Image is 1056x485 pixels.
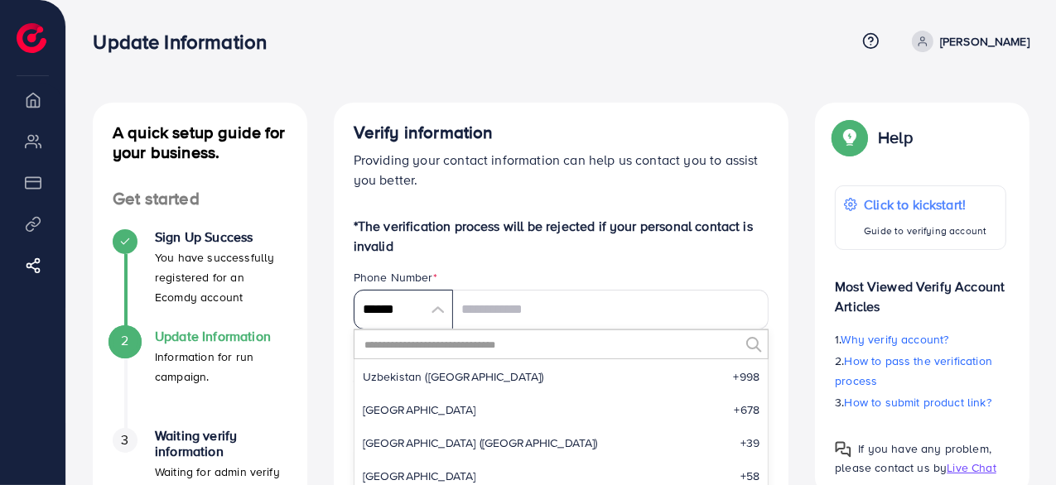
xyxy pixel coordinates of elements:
span: 2 [121,331,128,350]
span: How to submit product link? [845,394,991,411]
p: Information for run campaign. [155,347,287,387]
span: [GEOGRAPHIC_DATA] [363,401,476,418]
h4: Verify information [354,122,769,143]
p: Guide to verifying account [864,221,986,241]
span: Why verify account? [841,331,949,348]
img: Popup guide [835,441,851,458]
p: Most Viewed Verify Account Articles [835,263,1006,316]
span: +998 [734,368,760,385]
span: Live Chat [947,459,996,476]
iframe: Chat [986,411,1044,473]
img: Popup guide [835,122,865,152]
img: logo [17,23,46,53]
span: +39 [740,435,759,451]
h4: Sign Up Success [155,229,287,245]
label: Phone Number [354,269,437,286]
p: Providing your contact information can help us contact you to assist you better. [354,150,769,190]
li: Sign Up Success [93,229,307,329]
span: 3 [121,430,128,449]
p: 1. [835,329,1006,349]
span: +678 [735,401,760,418]
span: If you have any problem, please contact us by [835,440,991,476]
p: Click to kickstart! [864,194,986,214]
h4: A quick setup guide for your business. [93,122,307,162]
p: [PERSON_NAME] [940,31,1029,51]
span: [GEOGRAPHIC_DATA] ([GEOGRAPHIC_DATA]) [363,435,598,451]
h4: Waiting verify information [155,428,287,459]
li: Update Information [93,329,307,428]
h3: Update Information [93,30,280,54]
p: 3. [835,392,1006,412]
p: 2. [835,351,1006,391]
span: +58 [740,468,759,484]
a: [PERSON_NAME] [905,31,1029,52]
span: How to pass the verification process [835,353,992,389]
span: [GEOGRAPHIC_DATA] [363,468,476,484]
p: *The verification process will be rejected if your personal contact is invalid [354,216,769,256]
p: Help [878,127,913,147]
p: You have successfully registered for an Ecomdy account [155,247,287,307]
h4: Get started [93,189,307,209]
h4: Update Information [155,329,287,344]
span: Uzbekistan ([GEOGRAPHIC_DATA]) [363,368,544,385]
